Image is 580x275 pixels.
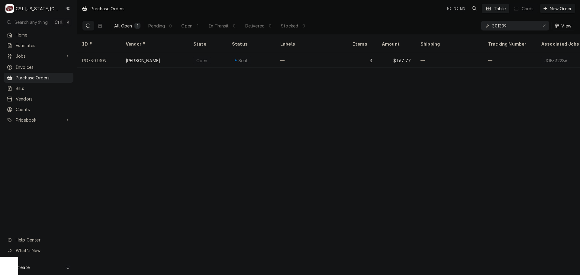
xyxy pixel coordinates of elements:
div: MN [459,4,467,13]
input: Keyword search [492,21,537,30]
a: Go to Help Center [4,235,73,245]
div: PO-301309 [77,53,121,68]
span: Ctrl [55,19,63,25]
a: Bills [4,83,73,93]
div: — [483,53,536,68]
div: Cards [522,5,534,12]
div: Melissa Nehls's Avatar [459,4,467,13]
span: Create [16,265,30,270]
div: $167.77 [377,53,416,68]
button: New Order [540,4,575,13]
span: K [67,19,69,25]
a: Go to Pricebook [4,115,73,125]
div: 1 [136,23,139,29]
span: Invoices [16,64,70,70]
div: Open [196,57,208,64]
span: Estimates [16,42,70,49]
div: Sent [237,57,249,64]
div: Nate Ingram's Avatar [445,4,453,13]
span: Home [16,32,70,38]
div: JOB-32286 [544,57,568,64]
div: Amount [382,41,410,47]
div: 3 [348,53,377,68]
span: Purchase Orders [16,75,70,81]
div: [PERSON_NAME] [126,57,160,64]
span: Help Center [16,237,70,243]
div: State [193,41,222,47]
div: Tracking Number [488,41,532,47]
a: Go to Jobs [4,51,73,61]
a: Go to What's New [4,245,73,255]
div: Table [494,5,506,12]
span: Jobs [16,53,61,59]
div: Pending [148,23,165,29]
div: ID [82,41,115,47]
div: — [275,53,348,68]
a: Home [4,30,73,40]
div: 0 [302,23,305,29]
div: 1 [196,23,200,29]
div: Stocked [281,23,298,29]
div: Nate Ingram's Avatar [63,4,72,13]
div: 0 [268,23,272,29]
div: NI [452,4,460,13]
span: Search anything [14,19,48,25]
div: — [416,53,483,68]
div: CSI [US_STATE][GEOGRAPHIC_DATA] [16,5,60,12]
div: Status [232,41,269,47]
div: Items [353,41,371,47]
span: Vendors [16,96,70,102]
a: Invoices [4,62,73,72]
div: Labels [280,41,343,47]
span: C [66,264,69,270]
button: Erase input [539,21,549,30]
div: CSI Kansas City's Avatar [5,4,14,13]
a: Estimates [4,40,73,50]
span: View [560,23,572,29]
div: 0 [233,23,236,29]
span: What's New [16,247,70,254]
div: Shipping [420,41,478,47]
div: 0 [169,23,172,29]
div: C [5,4,14,13]
div: Nate Ingram's Avatar [452,4,460,13]
a: Purchase Orders [4,73,73,83]
div: NI [63,4,72,13]
span: Pricebook [16,117,61,123]
span: New Order [549,5,573,12]
a: Vendors [4,94,73,104]
div: Vendor [126,41,182,47]
span: Clients [16,106,70,113]
div: Delivered [245,23,265,29]
button: Search anythingCtrlK [4,17,73,27]
div: All Open [114,23,132,29]
div: Open [181,23,192,29]
div: In Transit [209,23,229,29]
span: Bills [16,85,70,91]
div: NI [445,4,453,13]
button: View [551,21,575,30]
a: Clients [4,104,73,114]
button: Open search [469,4,479,13]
